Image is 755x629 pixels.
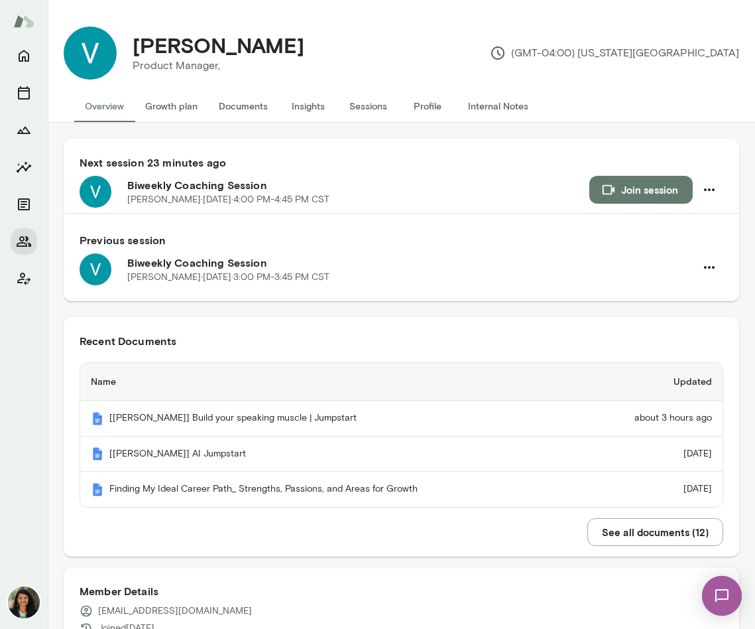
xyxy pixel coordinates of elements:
[490,45,739,61] p: (GMT-04:00) [US_STATE][GEOGRAPHIC_DATA]
[91,483,104,496] img: Mento
[589,176,693,204] button: Join session
[80,437,581,472] th: [[PERSON_NAME]] AI Jumpstart
[11,154,37,180] button: Insights
[581,472,723,507] td: [DATE]
[11,80,37,106] button: Sessions
[133,33,304,58] h4: [PERSON_NAME]
[135,90,208,122] button: Growth plan
[91,412,104,425] img: Mento
[80,232,723,248] h6: Previous session
[11,265,37,292] button: Client app
[8,587,40,618] img: Nina Patel
[80,333,723,349] h6: Recent Documents
[127,193,329,206] p: [PERSON_NAME] · [DATE] · 4:00 PM-4:45 PM CST
[457,90,539,122] button: Internal Notes
[398,90,457,122] button: Profile
[91,447,104,460] img: Mento
[127,271,329,284] p: [PERSON_NAME] · [DATE] · 3:00 PM-3:45 PM CST
[64,27,117,80] img: Versha Singh
[11,191,37,218] button: Documents
[127,255,695,271] h6: Biweekly Coaching Session
[581,401,723,437] td: about 3 hours ago
[80,363,581,401] th: Name
[11,228,37,255] button: Members
[278,90,338,122] button: Insights
[80,155,723,171] h6: Next session 23 minutes ago
[98,604,252,618] p: [EMAIL_ADDRESS][DOMAIN_NAME]
[581,437,723,472] td: [DATE]
[80,583,723,599] h6: Member Details
[74,90,135,122] button: Overview
[13,9,34,34] img: Mento
[80,472,581,507] th: Finding My Ideal Career Path_ Strengths, Passions, and Areas for Growth
[581,363,723,401] th: Updated
[11,42,37,69] button: Home
[208,90,278,122] button: Documents
[133,58,304,74] p: Product Manager,
[80,401,581,437] th: [[PERSON_NAME]] Build your speaking muscle | Jumpstart
[11,117,37,143] button: Growth Plan
[127,177,589,193] h6: Biweekly Coaching Session
[587,518,723,546] button: See all documents (12)
[338,90,398,122] button: Sessions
